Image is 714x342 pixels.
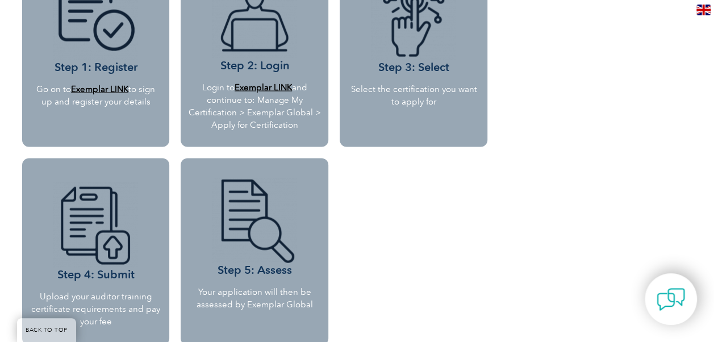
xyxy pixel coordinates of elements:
a: Exemplar LINK [235,82,292,93]
p: Select the certification you want to apply for [348,83,479,108]
a: BACK TO TOP [17,318,76,342]
h3: Step 5: Assess [185,178,324,277]
a: Exemplar LINK [71,84,128,94]
p: Go on to to sign up and register your details [31,83,161,108]
p: Upload your auditor training certificate requirements and pay your fee [31,290,161,328]
p: Login to and continue to: Manage My Certification > Exemplar Global > Apply for Certification [187,81,321,131]
p: Your application will then be assessed by Exemplar Global [185,286,324,311]
img: contact-chat.png [657,285,685,314]
h3: Step 4: Submit [31,182,161,282]
img: en [696,5,711,15]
